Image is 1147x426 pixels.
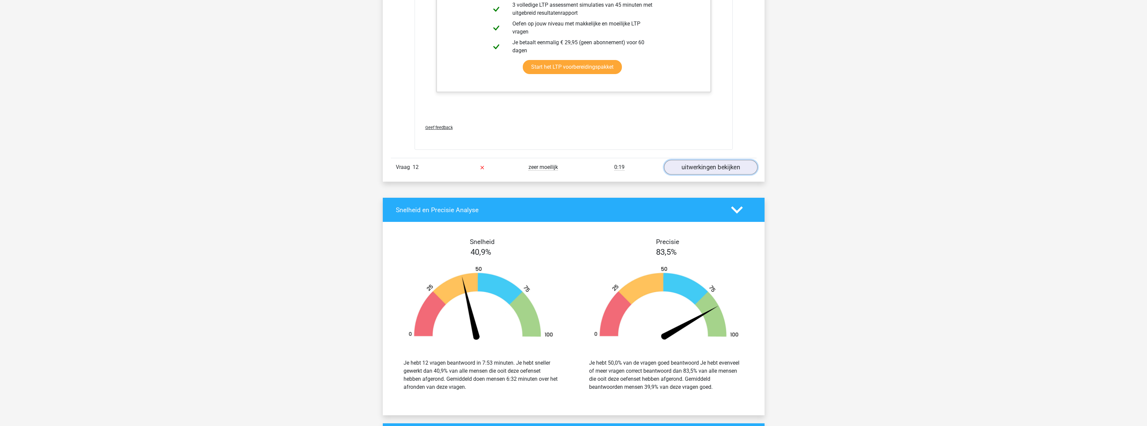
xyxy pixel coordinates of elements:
[425,125,453,130] span: Geef feedback
[589,359,744,391] div: Je hebt 50,0% van de vragen goed beantwoord Je hebt evenveel of meer vragen correct beantwoord da...
[396,206,721,214] h4: Snelheid en Precisie Analyse
[413,164,419,170] span: 12
[523,60,622,74] a: Start het LTP voorbereidingspakket
[396,163,413,171] span: Vraag
[614,164,625,171] span: 0:19
[404,359,558,391] div: Je hebt 12 vragen beantwoord in 7:53 minuten. Je hebt sneller gewerkt dan 40,9% van alle mensen d...
[656,247,677,257] span: 83,5%
[528,164,558,171] span: zeer moeilijk
[584,266,749,343] img: 83.468b19e7024c.png
[664,160,757,175] a: uitwerkingen bekijken
[581,238,754,246] h4: Precisie
[471,247,491,257] span: 40,9%
[398,266,564,343] img: 41.db5e36a3aba0.png
[396,238,569,246] h4: Snelheid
